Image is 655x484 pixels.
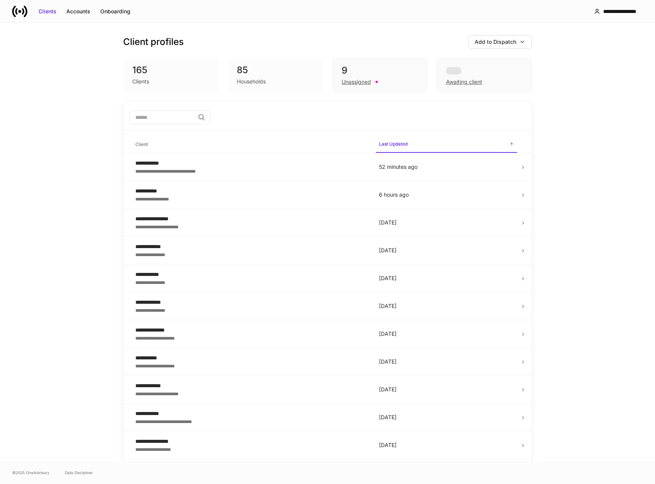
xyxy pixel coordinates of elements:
div: 9 [342,64,418,77]
span: Client [132,137,370,152]
h6: Client [135,141,148,148]
span: Last Updated [376,136,517,153]
p: 52 minutes ago [379,163,514,171]
button: Accounts [61,5,95,18]
p: [DATE] [379,219,514,226]
p: [DATE] [379,413,514,421]
button: Onboarding [95,5,135,18]
p: [DATE] [379,386,514,393]
p: [DATE] [379,302,514,310]
div: 9Unassigned [332,58,427,92]
p: [DATE] [379,330,514,338]
p: 6 hours ago [379,191,514,199]
div: Onboarding [100,8,130,15]
p: [DATE] [379,441,514,449]
p: [DATE] [379,358,514,365]
div: Clients [132,78,149,85]
div: Households [237,78,266,85]
h6: Last Updated [379,140,408,147]
div: Awaiting client [446,78,482,86]
h3: Client profiles [123,36,184,48]
div: Accounts [66,8,90,15]
div: 85 [237,64,314,76]
div: Add to Dispatch [475,38,516,46]
button: Clients [34,5,61,18]
div: Clients [39,8,56,15]
div: 165 [132,64,209,76]
a: Data Disclaimer [65,470,93,476]
p: [DATE] [379,247,514,254]
div: Awaiting client [437,58,532,92]
button: Add to Dispatch [468,35,532,49]
div: Unassigned [342,78,371,86]
span: © 2025 OneAdvisory [12,470,50,476]
p: [DATE] [379,274,514,282]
